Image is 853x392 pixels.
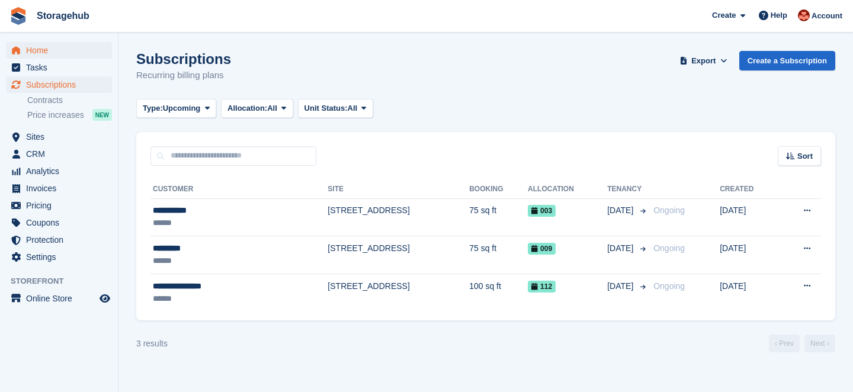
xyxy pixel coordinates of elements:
[348,102,358,114] span: All
[136,51,231,67] h1: Subscriptions
[136,69,231,82] p: Recurring billing plans
[32,6,94,25] a: Storagehub
[720,236,778,274] td: [DATE]
[528,205,556,217] span: 003
[26,197,97,214] span: Pricing
[653,205,685,215] span: Ongoing
[26,290,97,307] span: Online Store
[6,232,112,248] a: menu
[607,280,636,293] span: [DATE]
[267,102,277,114] span: All
[136,99,216,118] button: Type: Upcoming
[150,180,328,199] th: Customer
[26,214,97,231] span: Coupons
[653,243,685,253] span: Ongoing
[678,51,730,70] button: Export
[143,102,163,114] span: Type:
[528,243,556,255] span: 009
[26,42,97,59] span: Home
[26,146,97,162] span: CRM
[691,55,716,67] span: Export
[469,198,528,236] td: 75 sq ft
[98,291,112,306] a: Preview store
[27,95,112,106] a: Contracts
[221,99,293,118] button: Allocation: All
[328,274,469,311] td: [STREET_ADDRESS]
[27,110,84,121] span: Price increases
[328,236,469,274] td: [STREET_ADDRESS]
[163,102,201,114] span: Upcoming
[653,281,685,291] span: Ongoing
[26,232,97,248] span: Protection
[607,242,636,255] span: [DATE]
[6,76,112,93] a: menu
[6,290,112,307] a: menu
[26,76,97,93] span: Subscriptions
[771,9,787,21] span: Help
[720,180,778,199] th: Created
[26,163,97,179] span: Analytics
[27,108,112,121] a: Price increases NEW
[328,180,469,199] th: Site
[720,198,778,236] td: [DATE]
[797,150,813,162] span: Sort
[528,281,556,293] span: 112
[6,128,112,145] a: menu
[6,42,112,59] a: menu
[6,59,112,76] a: menu
[767,335,838,352] nav: Page
[136,338,168,350] div: 3 results
[720,274,778,311] td: [DATE]
[528,180,607,199] th: Allocation
[798,9,810,21] img: Nick
[304,102,348,114] span: Unit Status:
[607,180,649,199] th: Tenancy
[11,275,118,287] span: Storefront
[6,146,112,162] a: menu
[739,51,835,70] a: Create a Subscription
[6,249,112,265] a: menu
[6,180,112,197] a: menu
[804,335,835,352] a: Next
[469,236,528,274] td: 75 sq ft
[227,102,267,114] span: Allocation:
[92,109,112,121] div: NEW
[6,197,112,214] a: menu
[607,204,636,217] span: [DATE]
[469,180,528,199] th: Booking
[6,163,112,179] a: menu
[26,59,97,76] span: Tasks
[26,180,97,197] span: Invoices
[26,128,97,145] span: Sites
[26,249,97,265] span: Settings
[769,335,800,352] a: Previous
[469,274,528,311] td: 100 sq ft
[812,10,842,22] span: Account
[328,198,469,236] td: [STREET_ADDRESS]
[6,214,112,231] a: menu
[9,7,27,25] img: stora-icon-8386f47178a22dfd0bd8f6a31ec36ba5ce8667c1dd55bd0f319d3a0aa187defe.svg
[712,9,736,21] span: Create
[298,99,373,118] button: Unit Status: All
